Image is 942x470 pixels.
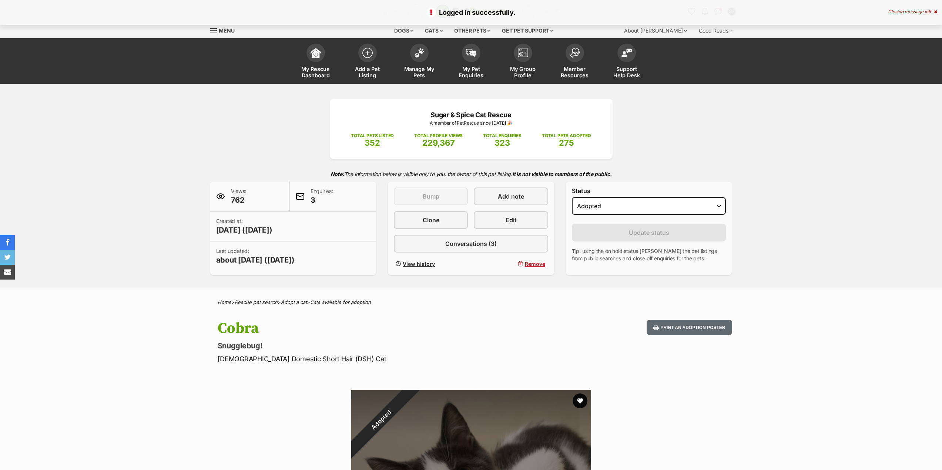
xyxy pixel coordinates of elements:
img: add-pet-listing-icon-0afa8454b4691262ce3f59096e99ab1cd57d4a30225e0717b998d2c9b9846f56.svg [362,48,373,58]
p: TOTAL PETS ADOPTED [542,132,591,139]
a: Home [218,299,231,305]
a: Menu [210,23,240,37]
span: Bump [423,192,439,201]
a: Clone [394,211,468,229]
p: Views: [231,187,247,205]
p: A member of PetRescue since [DATE] 🎉 [341,120,601,126]
p: TOTAL ENQUIRIES [483,132,521,139]
a: Conversations (3) [394,235,548,253]
span: My Pet Enquiries [455,66,488,78]
span: Clone [423,216,439,224]
img: manage-my-pets-icon-02211641906a0b7f246fdf0571729dbe1e7629f14944591b6c1af311fb30b64b.svg [414,48,425,58]
button: Bump [394,187,468,205]
span: 229,367 [422,138,455,148]
img: dashboard-icon-eb2f2d2d3e046f16d808141f083e7271f6b2e854fb5c12c21221c1fb7104beca.svg [311,48,321,58]
p: Tip: using the on hold status [PERSON_NAME] the pet listings from public searches and close off e... [572,247,726,262]
button: favourite [573,393,587,408]
button: Print an adoption poster [647,320,732,335]
a: Cats available for adoption [310,299,371,305]
div: Get pet support [497,23,559,38]
div: Dogs [389,23,419,38]
span: Edit [506,216,517,224]
span: Conversations (3) [445,239,497,248]
span: 352 [365,138,380,148]
a: My Pet Enquiries [445,40,497,84]
p: TOTAL PROFILE VIEWS [414,132,463,139]
p: The information below is visible only to you, the owner of this pet listing. [210,166,732,182]
span: Remove [525,260,545,268]
a: Add note [474,187,548,205]
span: Menu [219,27,235,34]
img: group-profile-icon-3fa3cf56718a62981997c0bc7e787c4b2cf8bcc04b72c1350f741eb67cf2f40e.svg [518,48,528,57]
a: Manage My Pets [393,40,445,84]
a: Add a Pet Listing [342,40,393,84]
div: Good Reads [694,23,738,38]
span: Update status [629,228,669,237]
a: Member Resources [549,40,601,84]
span: My Group Profile [506,66,540,78]
div: Other pets [449,23,496,38]
p: TOTAL PETS LISTED [351,132,394,139]
a: Adopt a cat [281,299,307,305]
div: Adopted [334,373,428,466]
span: Support Help Desk [610,66,643,78]
span: 275 [559,138,574,148]
span: 3 [311,195,333,205]
div: > > > [199,300,743,305]
p: Created at: [216,217,272,235]
span: 323 [495,138,510,148]
img: help-desk-icon-fdf02630f3aa405de69fd3d07c3f3aa587a6932b1a1747fa1d2bba05be0121f9.svg [621,48,632,57]
label: Status [572,187,726,194]
span: [DATE] ([DATE]) [216,225,272,235]
a: Rescue pet search [235,299,278,305]
span: 762 [231,195,247,205]
img: member-resources-icon-8e73f808a243e03378d46382f2149f9095a855e16c252ad45f914b54edf8863c.svg [570,48,580,58]
span: about [DATE] ([DATE]) [216,255,295,265]
p: Last updated: [216,247,295,265]
a: My Group Profile [497,40,549,84]
p: Sugar & Spice Cat Rescue [341,110,601,120]
p: [DEMOGRAPHIC_DATA] Domestic Short Hair (DSH) Cat [218,354,531,364]
div: Cats [420,23,448,38]
div: Closing message in [888,9,937,14]
button: Remove [474,258,548,269]
a: My Rescue Dashboard [290,40,342,84]
strong: Note: [331,171,344,177]
span: Add a Pet Listing [351,66,384,78]
a: Support Help Desk [601,40,653,84]
span: Add note [498,192,524,201]
p: Snugglebug! [218,341,531,351]
img: pet-enquiries-icon-7e3ad2cf08bfb03b45e93fb7055b45f3efa6380592205ae92323e6603595dc1f.svg [466,49,476,57]
div: About [PERSON_NAME] [619,23,692,38]
button: Update status [572,224,726,241]
p: Enquiries: [311,187,333,205]
a: View history [394,258,468,269]
span: Member Resources [558,66,591,78]
span: My Rescue Dashboard [299,66,332,78]
strong: It is not visible to members of the public. [512,171,612,177]
h1: Cobra [218,320,531,337]
span: Manage My Pets [403,66,436,78]
a: Edit [474,211,548,229]
span: View history [403,260,435,268]
span: 5 [928,9,931,14]
p: Logged in successfully. [7,7,935,17]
